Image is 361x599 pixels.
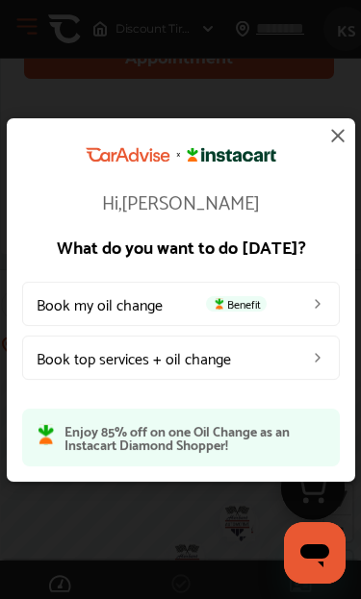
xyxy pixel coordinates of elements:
[38,423,55,444] img: instacart-icon.73bd83c2.svg
[22,237,340,254] p: What do you want to do [DATE]?
[326,124,349,147] img: close-icon.a004319c.svg
[212,297,227,309] img: instacart-icon.73bd83c2.svg
[206,295,267,311] span: Benefit
[310,349,325,364] img: left_arrow_icon.0f472efe.svg
[86,147,276,162] img: CarAdvise Instacart Logo
[22,190,340,210] p: Hi, [PERSON_NAME]
[22,335,340,379] a: Book top services + oil change
[284,522,346,584] iframe: Button to launch messaging window
[22,281,340,325] a: Book my oil changeBenefit
[64,423,324,450] p: Enjoy 85% off on one Oil Change as an Instacart Diamond Shopper!
[310,295,325,311] img: left_arrow_icon.0f472efe.svg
